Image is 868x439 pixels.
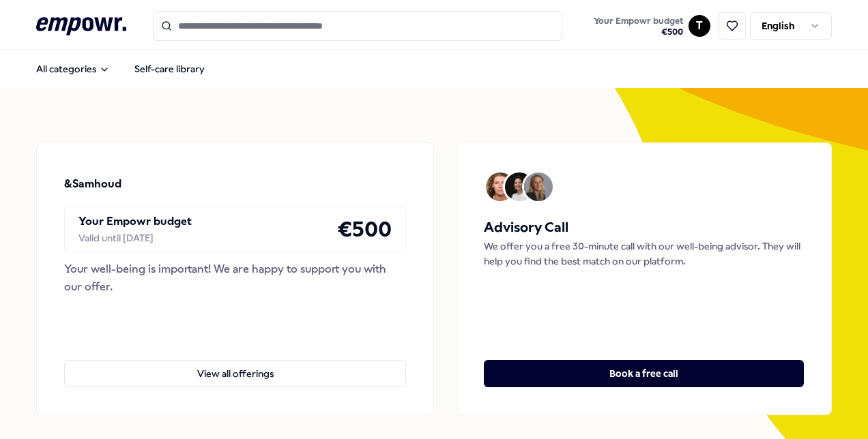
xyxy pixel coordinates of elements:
span: Your Empowr budget [594,16,683,27]
img: Avatar [505,172,534,201]
button: Book a free call [484,360,804,387]
button: All categories [25,55,121,82]
p: &Samhoud [64,175,121,193]
input: Search for products, categories or subcategories [153,11,562,41]
button: Your Empowr budget€500 [591,13,686,40]
a: Your Empowr budget€500 [588,12,689,40]
a: Self-care library [124,55,216,82]
img: Avatar [486,172,515,201]
p: Your Empowr budget [78,213,192,230]
p: We offer you a free 30-minute call with our well-being advisor. They will help you find the best ... [484,239,804,269]
img: Avatar [524,172,553,201]
div: Valid until [DATE] [78,230,192,245]
div: Your well-being is important! We are happy to support you with our offer. [64,260,406,295]
button: T [689,15,710,37]
span: € 500 [594,27,683,37]
a: View all offerings [64,338,406,387]
h4: € 500 [337,212,392,246]
h5: Advisory Call [484,217,804,239]
nav: Main [25,55,216,82]
button: View all offerings [64,360,406,387]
